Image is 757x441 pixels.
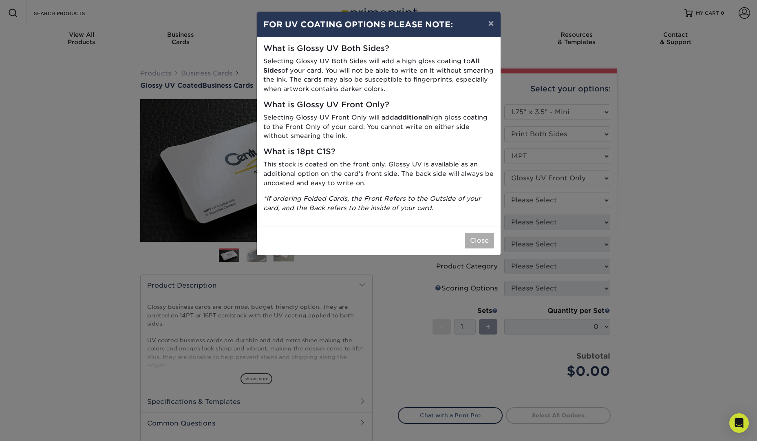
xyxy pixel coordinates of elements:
[263,147,494,157] h5: What is 18pt C1S?
[263,57,480,74] strong: All Sides
[394,113,428,121] strong: additional
[465,233,494,248] button: Close
[263,113,494,141] p: Selecting Glossy UV Front Only will add high gloss coating to the Front Only of your card. You ca...
[263,160,494,188] p: This stock is coated on the front only. Glossy UV is available as an additional option on the car...
[263,100,494,110] h5: What is Glossy UV Front Only?
[263,44,494,53] h5: What is Glossy UV Both Sides?
[263,195,481,212] i: *If ordering Folded Cards, the Front Refers to the Outside of your card, and the Back refers to t...
[481,12,500,35] button: ×
[263,18,494,31] h4: FOR UV COATING OPTIONS PLEASE NOTE:
[729,413,749,433] div: Open Intercom Messenger
[263,57,494,94] p: Selecting Glossy UV Both Sides will add a high gloss coating to of your card. You will not be abl...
